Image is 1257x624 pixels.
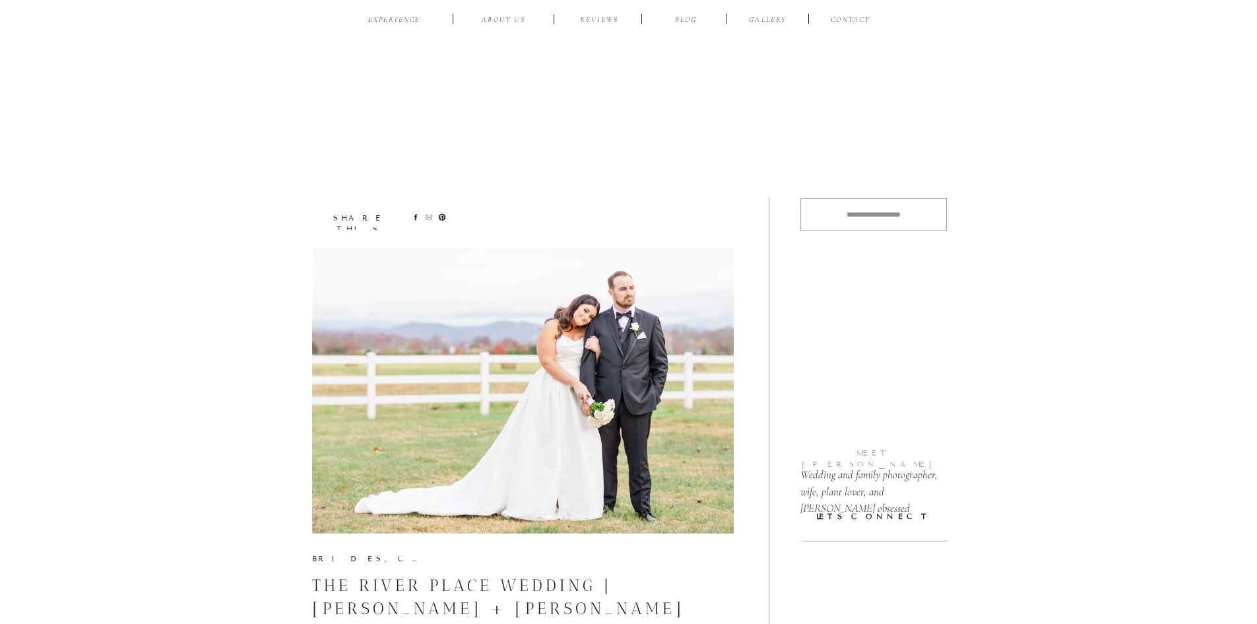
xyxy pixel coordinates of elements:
h3: The River Place Wedding | [PERSON_NAME] + [PERSON_NAME] [312,574,734,620]
p: meet [PERSON_NAME] [800,448,947,458]
a: ABOUT US [472,15,535,27]
a: EXPERIENCE [364,15,426,27]
p: share this post: [311,213,407,225]
p: , , [312,553,426,563]
a: Gallery [746,15,790,27]
a: CONTACT [829,15,873,27]
a: Couples [398,554,470,563]
a: Brides [312,554,385,563]
a: BLOG [665,15,707,27]
p: Wedding and family photographer, wife, plant lover, and [PERSON_NAME] obsessed [800,466,955,499]
a: reviews [568,15,631,27]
